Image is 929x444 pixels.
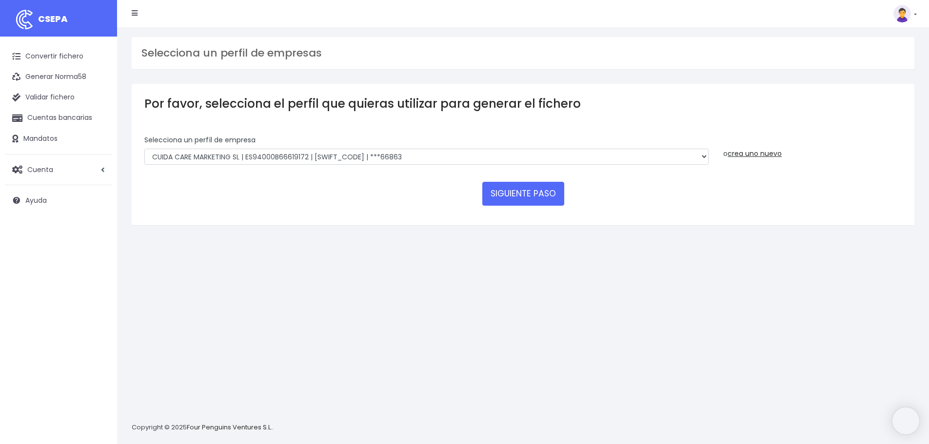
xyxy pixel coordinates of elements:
span: Ayuda [25,195,47,205]
p: Copyright © 2025 . [132,423,274,433]
img: profile [893,5,911,22]
a: crea uno nuevo [728,149,782,158]
span: Cuenta [27,164,53,174]
a: Mandatos [5,129,112,149]
a: Four Penguins Ventures S.L. [187,423,272,432]
a: Ayuda [5,190,112,211]
a: Validar fichero [5,87,112,108]
a: Cuentas bancarias [5,108,112,128]
img: logo [12,7,37,32]
button: SIGUIENTE PASO [482,182,564,205]
h3: Selecciona un perfil de empresas [141,47,905,59]
label: Selecciona un perfíl de empresa [144,135,256,145]
a: Cuenta [5,159,112,180]
a: Generar Norma58 [5,67,112,87]
h3: Por favor, selecciona el perfil que quieras utilizar para generar el fichero [144,97,902,111]
a: Convertir fichero [5,46,112,67]
div: o [723,135,902,159]
span: CSEPA [38,13,68,25]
